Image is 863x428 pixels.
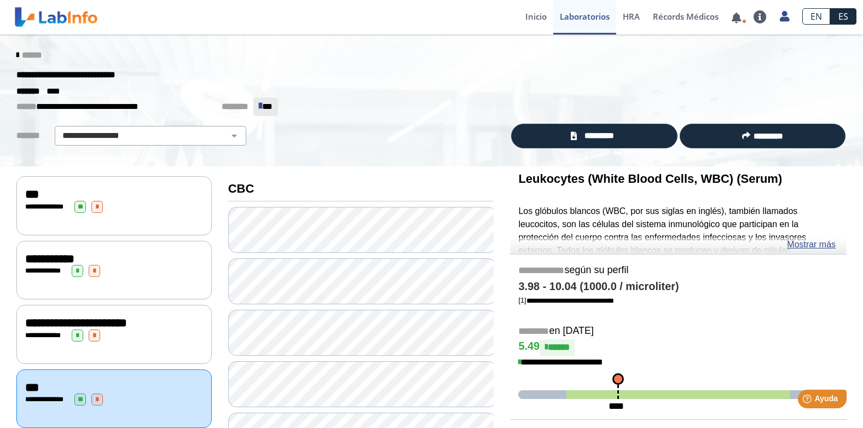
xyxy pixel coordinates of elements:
b: CBC [228,182,254,195]
h4: 3.98 - 10.04 (1000.0 / microliter) [518,280,838,293]
a: [1] [518,296,613,304]
p: Los glóbulos blancos (WBC, por sus siglas en inglés), también llamados leucocitos, son las célula... [518,205,838,362]
a: ES [830,8,856,25]
span: HRA [623,11,640,22]
a: Mostrar más [787,238,836,251]
h5: en [DATE] [518,325,838,338]
iframe: Help widget launcher [766,385,851,416]
b: Leukocytes (White Blood Cells, WBC) (Serum) [518,172,782,186]
h5: según su perfil [518,264,838,277]
h4: 5.49 [518,339,838,356]
a: EN [802,8,830,25]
